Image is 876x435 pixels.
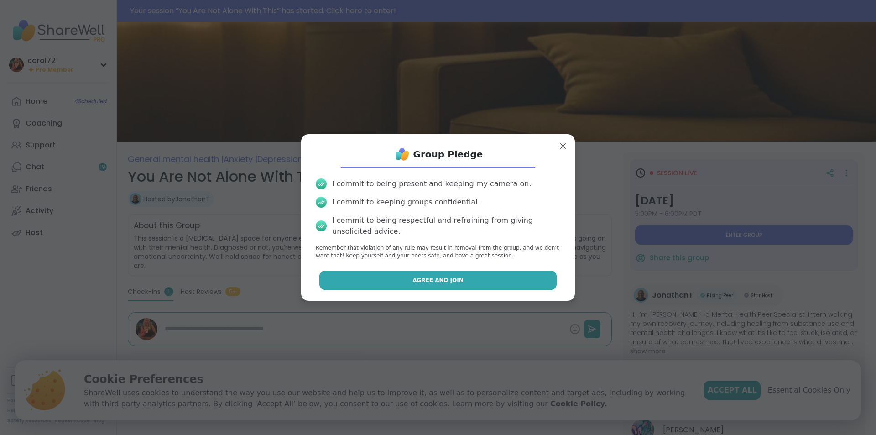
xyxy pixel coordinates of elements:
[413,148,483,161] h1: Group Pledge
[332,215,560,237] div: I commit to being respectful and refraining from giving unsolicited advice.
[332,197,480,208] div: I commit to keeping groups confidential.
[319,271,557,290] button: Agree and Join
[393,145,412,163] img: ShareWell Logo
[412,276,464,284] span: Agree and Join
[316,244,560,260] p: Remember that violation of any rule may result in removal from the group, and we don’t want that!...
[332,178,531,189] div: I commit to being present and keeping my camera on.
